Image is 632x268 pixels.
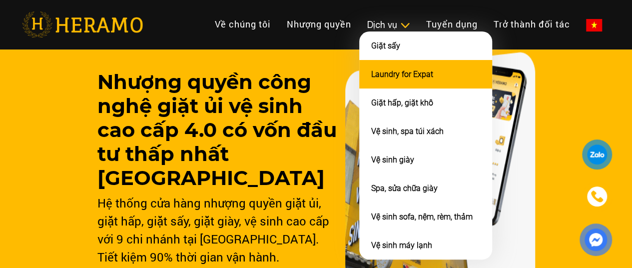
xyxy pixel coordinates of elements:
div: Dịch vụ [367,18,410,31]
a: Vệ sinh sofa, nệm, rèm, thảm [371,212,473,221]
a: Vệ sinh giày [371,155,414,164]
img: vn-flag.png [586,19,602,31]
a: phone-icon [583,182,612,211]
a: Về chúng tôi [207,13,279,35]
a: Vệ sinh máy lạnh [371,240,432,250]
a: Nhượng quyền [279,13,359,35]
img: subToggleIcon [400,20,410,30]
a: Vệ sinh, spa túi xách [371,126,444,136]
img: heramo-logo.png [22,11,143,37]
a: Trở thành đối tác [486,13,578,35]
a: Spa, sửa chữa giày [371,183,438,193]
img: phone-icon [591,190,603,202]
h3: Nhượng quyền công nghệ giặt ủi vệ sinh cao cấp 4.0 có vốn đầu tư thấp nhất [GEOGRAPHIC_DATA] [97,70,337,190]
a: Tuyển dụng [418,13,486,35]
a: Giặt hấp, giặt khô [371,98,433,107]
a: Giặt sấy [371,41,400,50]
a: Laundry for Expat [371,69,433,79]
